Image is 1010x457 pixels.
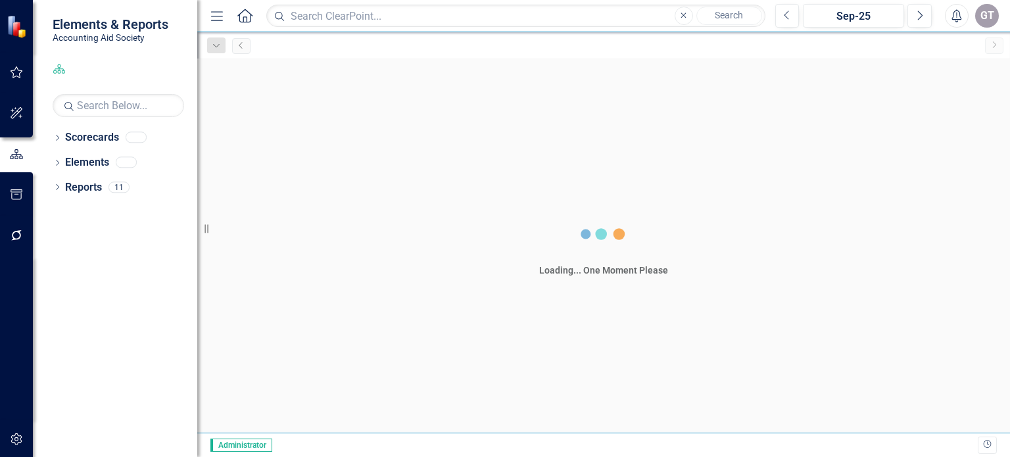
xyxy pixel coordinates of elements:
div: Sep-25 [807,9,900,24]
span: Elements & Reports [53,16,168,32]
a: Reports [65,180,102,195]
input: Search Below... [53,94,184,117]
div: 11 [108,181,130,193]
input: Search ClearPoint... [266,5,765,28]
img: ClearPoint Strategy [7,14,30,37]
button: Sep-25 [803,4,904,28]
a: Elements [65,155,109,170]
button: GT [975,4,999,28]
button: Search [696,7,762,25]
div: Loading... One Moment Please [539,264,668,277]
span: Search [715,10,743,20]
span: Administrator [210,439,272,452]
small: Accounting Aid Society [53,32,168,43]
a: Scorecards [65,130,119,145]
